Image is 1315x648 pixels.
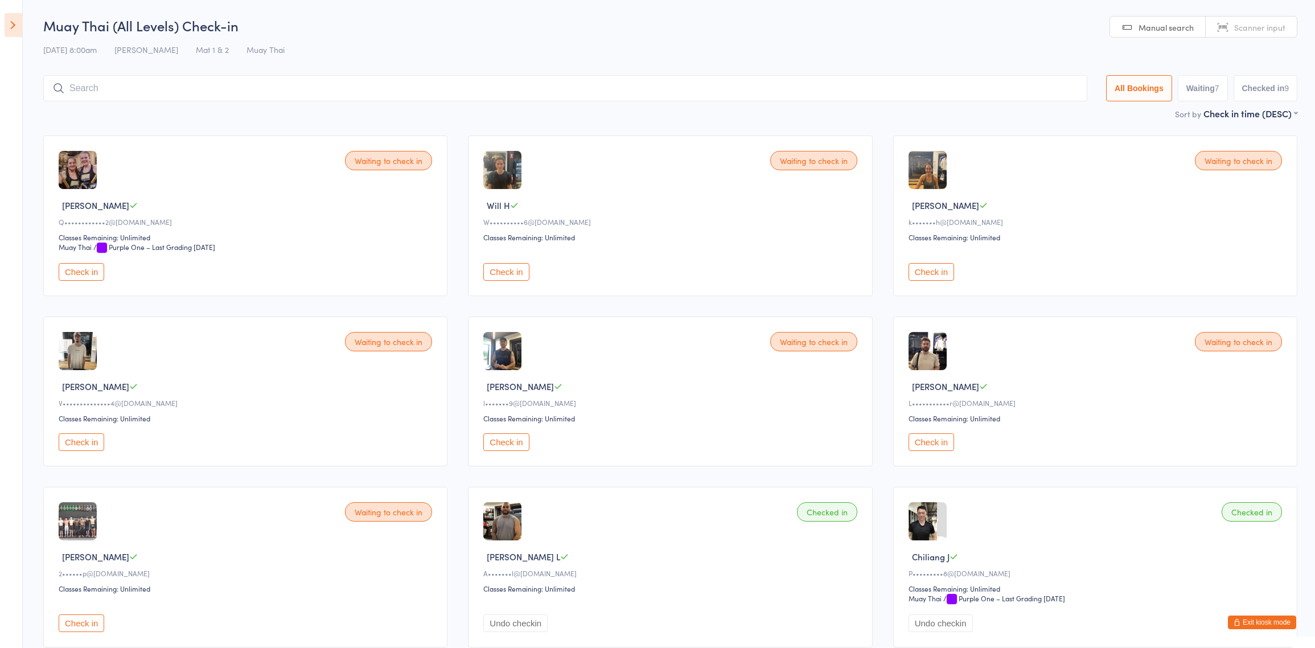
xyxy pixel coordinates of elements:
[943,593,1065,603] span: / Purple One – Last Grading [DATE]
[59,584,435,593] div: Classes Remaining: Unlimited
[114,44,178,55] span: [PERSON_NAME]
[1234,22,1285,33] span: Scanner input
[43,75,1087,101] input: Search
[487,199,510,211] span: Will H
[59,433,104,451] button: Check in
[59,614,104,632] button: Check in
[483,263,529,281] button: Check in
[1284,84,1289,93] div: 9
[59,263,104,281] button: Check in
[483,584,860,593] div: Classes Remaining: Unlimited
[59,242,92,252] div: Muay Thai
[909,584,1285,593] div: Classes Remaining: Unlimited
[912,199,979,211] span: [PERSON_NAME]
[59,568,435,578] div: 2••••••p@[DOMAIN_NAME]
[93,242,215,252] span: / Purple One – Last Grading [DATE]
[483,568,860,578] div: A•••••••l@[DOMAIN_NAME]
[62,551,129,563] span: [PERSON_NAME]
[909,413,1285,423] div: Classes Remaining: Unlimited
[62,199,129,211] span: [PERSON_NAME]
[909,502,937,540] img: image1604565442.png
[909,232,1285,242] div: Classes Remaining: Unlimited
[246,44,285,55] span: Muay Thai
[345,151,432,170] div: Waiting to check in
[1139,22,1194,33] span: Manual search
[909,332,947,370] img: image1744103276.png
[483,332,521,370] img: image1728594162.png
[1203,107,1297,120] div: Check in time (DESC)
[1234,75,1298,101] button: Checked in9
[59,502,97,540] img: image1686177504.png
[196,44,229,55] span: Mat 1 & 2
[59,232,435,242] div: Classes Remaining: Unlimited
[483,217,860,227] div: W••••••••••6@[DOMAIN_NAME]
[1178,75,1228,101] button: Waiting7
[483,151,521,189] img: image1756195355.png
[483,232,860,242] div: Classes Remaining: Unlimited
[1222,502,1282,522] div: Checked in
[43,44,97,55] span: [DATE] 8:00am
[59,413,435,423] div: Classes Remaining: Unlimited
[912,380,979,392] span: [PERSON_NAME]
[345,502,432,522] div: Waiting to check in
[62,380,129,392] span: [PERSON_NAME]
[487,380,554,392] span: [PERSON_NAME]
[487,551,560,563] span: [PERSON_NAME] L
[483,502,521,540] img: image1715198386.png
[59,151,97,189] img: image1748242595.png
[1175,108,1201,120] label: Sort by
[483,413,860,423] div: Classes Remaining: Unlimited
[909,568,1285,578] div: P•••••••••8@[DOMAIN_NAME]
[909,398,1285,408] div: L•••••••••••r@[DOMAIN_NAME]
[43,16,1297,35] h2: Muay Thai (All Levels) Check-in
[770,151,857,170] div: Waiting to check in
[909,593,942,603] div: Muay Thai
[483,398,860,408] div: l•••••••9@[DOMAIN_NAME]
[912,551,950,563] span: Chiliang J
[1195,332,1282,351] div: Waiting to check in
[909,217,1285,227] div: k•••••••h@[DOMAIN_NAME]
[1106,75,1172,101] button: All Bookings
[59,398,435,408] div: V••••••••••••••4@[DOMAIN_NAME]
[59,332,97,370] img: image1727144622.png
[483,433,529,451] button: Check in
[59,217,435,227] div: Q••••••••••••2@[DOMAIN_NAME]
[1215,84,1219,93] div: 7
[770,332,857,351] div: Waiting to check in
[1228,616,1296,629] button: Exit kiosk mode
[909,433,954,451] button: Check in
[797,502,857,522] div: Checked in
[1195,151,1282,170] div: Waiting to check in
[909,151,947,189] img: image1745831691.png
[909,614,973,632] button: Undo checkin
[345,332,432,351] div: Waiting to check in
[909,263,954,281] button: Check in
[483,614,548,632] button: Undo checkin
